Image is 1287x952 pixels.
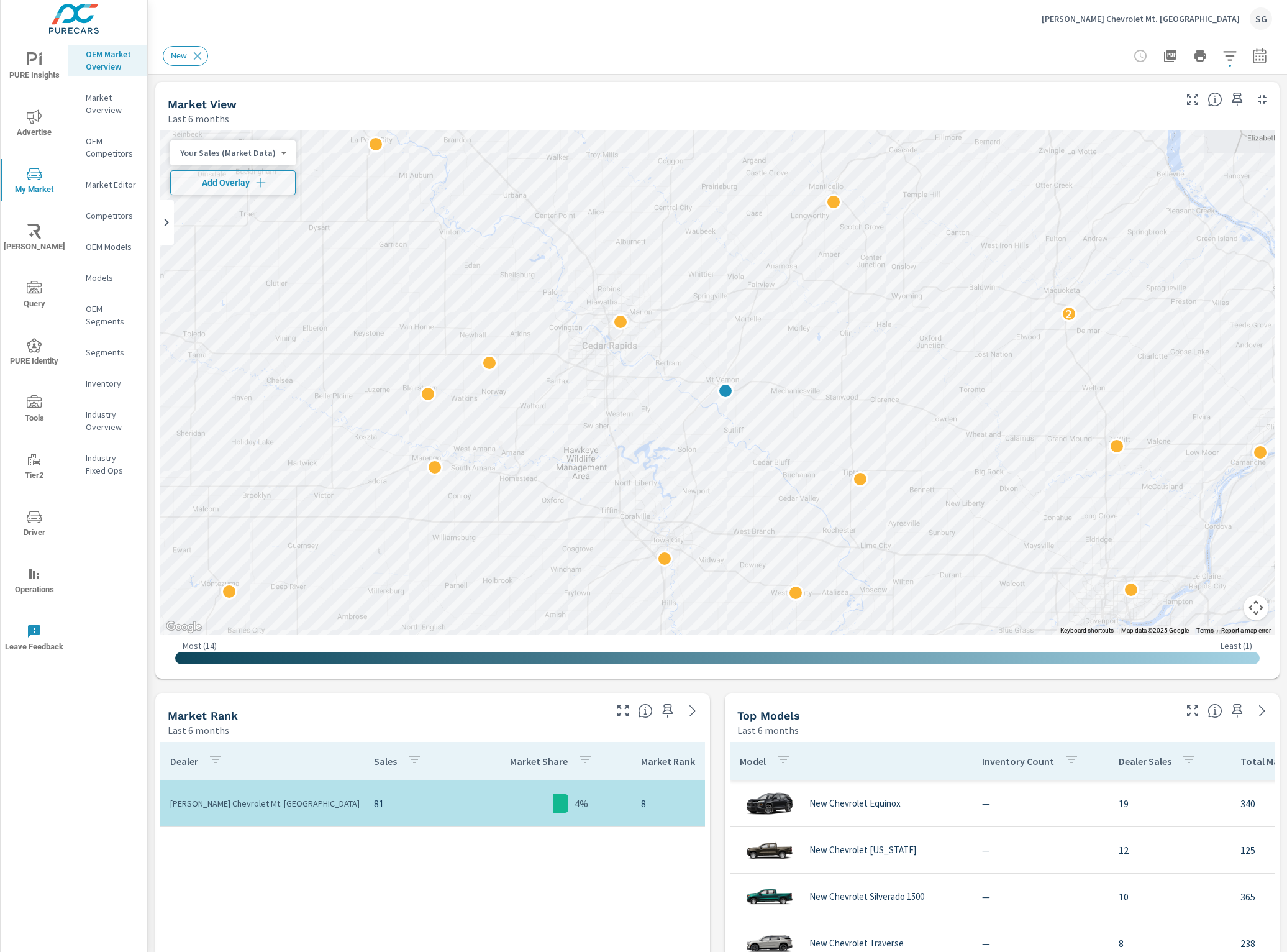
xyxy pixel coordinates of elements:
p: Sales [374,755,397,767]
p: Market Editor [86,178,137,191]
span: Save this to your personalized report [658,701,678,721]
img: glamour [745,831,794,869]
div: Market Overview [68,88,147,119]
button: Make Fullscreen [1183,89,1203,109]
span: Query [4,281,64,311]
p: Inventory Count [982,755,1054,767]
h5: Market Rank [168,709,238,722]
p: Models [86,272,137,284]
p: Market Rank [641,755,695,767]
p: Last 6 months [168,723,229,738]
img: glamour [745,878,794,915]
a: Terms (opens in new tab) [1196,627,1214,634]
p: Your Sales (Market Data) [180,147,276,158]
span: My Market [4,167,64,197]
p: OEM Competitors [86,135,137,160]
p: Last 6 months [737,723,799,738]
button: Minimize Widget [1252,89,1272,109]
button: Print Report [1188,43,1212,68]
p: 10 [1119,889,1221,904]
div: OEM Segments [68,300,147,331]
div: OEM Competitors [68,132,147,163]
p: OEM Segments [86,303,137,327]
button: Make Fullscreen [613,701,633,721]
div: Models [68,268,147,287]
span: Map data ©2025 Google [1121,627,1189,634]
span: Operations [4,567,64,597]
p: New Chevrolet [US_STATE] [809,844,916,856]
button: Add Overlay [170,170,296,195]
span: Find the biggest opportunities in your market for your inventory. Understand by postal code where... [1207,92,1222,107]
p: New Chevrolet Traverse [809,938,904,949]
span: Advertise [4,109,64,140]
img: glamour [745,785,794,822]
p: 12 [1119,843,1221,858]
span: PURE Identity [4,338,64,368]
p: Market Overview [86,91,137,116]
button: "Export Report to PDF" [1158,43,1183,68]
div: Segments [68,343,147,362]
a: Open this area in Google Maps (opens a new window) [163,619,204,635]
p: Least ( 1 ) [1221,640,1252,651]
p: — [982,796,1099,811]
span: Save this to your personalized report [1227,89,1247,109]
div: Inventory [68,374,147,393]
span: [PERSON_NAME] [4,224,64,254]
p: Dealer [170,755,198,767]
h5: Market View [168,98,237,111]
div: Your Sales (Market Data) [170,147,286,159]
div: New [163,46,208,66]
span: Tools [4,395,64,426]
a: See more details in report [1252,701,1272,721]
img: Google [163,619,204,635]
span: Add Overlay [176,176,290,189]
div: Industry Overview [68,405,147,436]
div: Competitors [68,206,147,225]
p: 81 [374,796,466,811]
div: Market Editor [68,175,147,194]
button: Keyboard shortcuts [1060,626,1114,635]
p: New Chevrolet Silverado 1500 [809,891,924,902]
p: Segments [86,346,137,359]
p: Competitors [86,209,137,222]
span: Driver [4,510,64,540]
span: Leave Feedback [4,624,64,654]
span: Market Rank shows you how you rank, in terms of sales, to other dealerships in your market. “Mark... [638,703,653,718]
p: Model [740,755,766,767]
button: Apply Filters [1217,43,1242,68]
p: 8 [641,796,744,811]
p: 4% [575,796,588,811]
p: Last 6 months [168,111,229,126]
div: Industry Fixed Ops [68,449,147,480]
button: Select Date Range [1247,43,1272,68]
p: [PERSON_NAME] Chevrolet Mt. [GEOGRAPHIC_DATA] [1042,13,1240,24]
p: — [982,843,1099,858]
span: New [163,51,194,60]
div: OEM Market Overview [68,45,147,76]
p: — [982,936,1099,951]
button: Map camera controls [1244,595,1268,620]
p: Industry Fixed Ops [86,452,137,477]
p: — [982,889,1099,904]
p: 19 [1119,796,1221,811]
p: Dealer Sales [1119,755,1171,767]
span: PURE Insights [4,52,64,83]
p: 8 [1119,936,1221,951]
a: Report a map error [1221,627,1271,634]
span: Save this to your personalized report [1227,701,1247,721]
p: Inventory [86,377,137,390]
h5: Top Models [737,709,800,722]
div: nav menu [1,37,68,666]
span: Tier2 [4,452,64,483]
p: OEM Market Overview [86,48,137,73]
p: Market Share [510,755,568,767]
button: Make Fullscreen [1183,701,1203,721]
p: Industry Overview [86,408,137,433]
p: 2 [1065,306,1072,321]
p: OEM Models [86,240,137,253]
p: [PERSON_NAME] Chevrolet Mt. [GEOGRAPHIC_DATA] [170,797,354,810]
a: See more details in report [683,701,703,721]
div: OEM Models [68,237,147,256]
p: New Chevrolet Equinox [809,798,901,809]
span: Find the biggest opportunities within your model lineup nationwide. [Source: Market registration ... [1207,703,1222,718]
